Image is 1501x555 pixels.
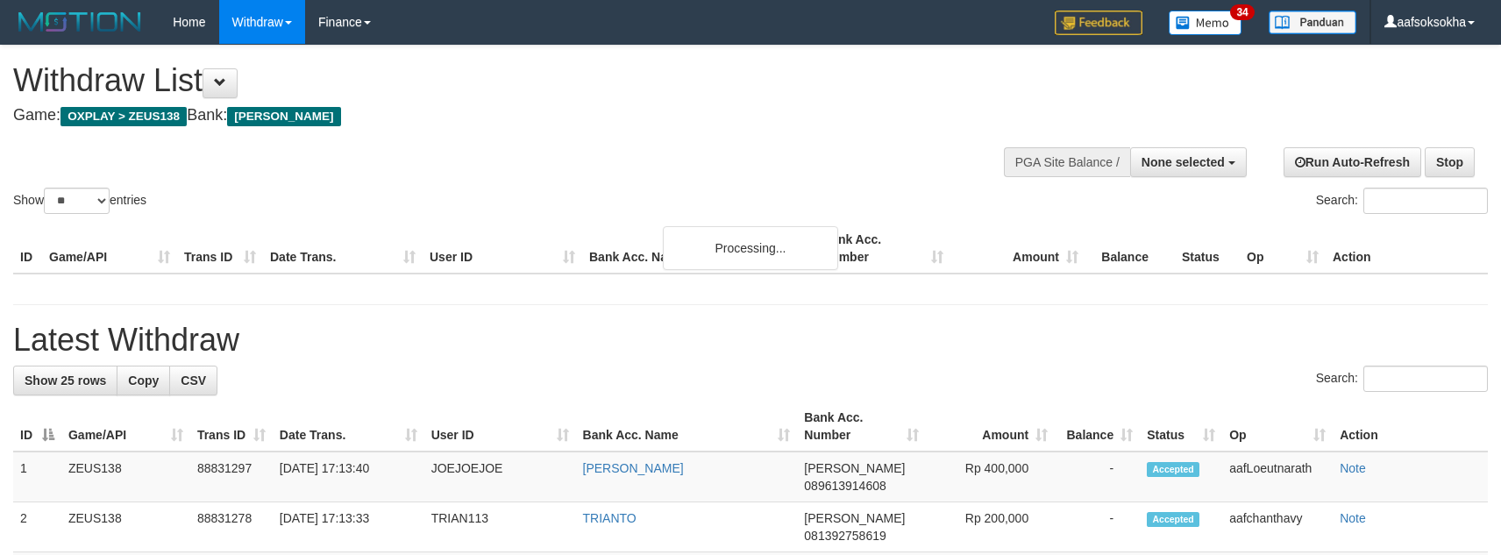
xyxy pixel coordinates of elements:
[273,502,424,552] td: [DATE] 17:13:33
[1055,502,1140,552] td: -
[424,502,576,552] td: TRIAN113
[44,188,110,214] select: Showentries
[1175,224,1240,274] th: Status
[128,374,159,388] span: Copy
[13,63,983,98] h1: Withdraw List
[1363,188,1488,214] input: Search:
[190,452,273,502] td: 88831297
[61,502,190,552] td: ZEUS138
[13,402,61,452] th: ID: activate to sort column descending
[13,323,1488,358] h1: Latest Withdraw
[1316,366,1488,392] label: Search:
[424,452,576,502] td: JOEJOEJOE
[1085,224,1175,274] th: Balance
[177,224,263,274] th: Trans ID
[804,511,905,525] span: [PERSON_NAME]
[1142,155,1225,169] span: None selected
[804,479,886,493] span: Copy 089613914608 to clipboard
[423,224,582,274] th: User ID
[227,107,340,126] span: [PERSON_NAME]
[13,502,61,552] td: 2
[1222,452,1333,502] td: aafLoeutnarath
[1425,147,1475,177] a: Stop
[190,402,273,452] th: Trans ID: activate to sort column ascending
[61,452,190,502] td: ZEUS138
[583,511,637,525] a: TRIANTO
[190,502,273,552] td: 88831278
[1055,402,1140,452] th: Balance: activate to sort column ascending
[181,374,206,388] span: CSV
[169,366,217,395] a: CSV
[804,529,886,543] span: Copy 081392758619 to clipboard
[61,402,190,452] th: Game/API: activate to sort column ascending
[273,452,424,502] td: [DATE] 17:13:40
[926,402,1055,452] th: Amount: activate to sort column ascending
[815,224,950,274] th: Bank Acc. Number
[1326,224,1488,274] th: Action
[663,226,838,270] div: Processing...
[1055,452,1140,502] td: -
[1316,188,1488,214] label: Search:
[1340,511,1366,525] a: Note
[797,402,926,452] th: Bank Acc. Number: activate to sort column ascending
[1169,11,1242,35] img: Button%20Memo.svg
[1140,402,1222,452] th: Status: activate to sort column ascending
[576,402,798,452] th: Bank Acc. Name: activate to sort column ascending
[1055,11,1142,35] img: Feedback.jpg
[1222,402,1333,452] th: Op: activate to sort column ascending
[25,374,106,388] span: Show 25 rows
[1363,366,1488,392] input: Search:
[60,107,187,126] span: OXPLAY > ZEUS138
[1130,147,1247,177] button: None selected
[1240,224,1326,274] th: Op
[804,461,905,475] span: [PERSON_NAME]
[926,502,1055,552] td: Rp 200,000
[263,224,423,274] th: Date Trans.
[13,366,117,395] a: Show 25 rows
[117,366,170,395] a: Copy
[582,224,815,274] th: Bank Acc. Name
[13,9,146,35] img: MOTION_logo.png
[13,107,983,125] h4: Game: Bank:
[1004,147,1130,177] div: PGA Site Balance /
[1222,502,1333,552] td: aafchanthavy
[13,188,146,214] label: Show entries
[1230,4,1254,20] span: 34
[42,224,177,274] th: Game/API
[926,452,1055,502] td: Rp 400,000
[1147,512,1199,527] span: Accepted
[1147,462,1199,477] span: Accepted
[13,452,61,502] td: 1
[1284,147,1421,177] a: Run Auto-Refresh
[1340,461,1366,475] a: Note
[273,402,424,452] th: Date Trans.: activate to sort column ascending
[424,402,576,452] th: User ID: activate to sort column ascending
[1269,11,1356,34] img: panduan.png
[13,224,42,274] th: ID
[950,224,1085,274] th: Amount
[1333,402,1488,452] th: Action
[583,461,684,475] a: [PERSON_NAME]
